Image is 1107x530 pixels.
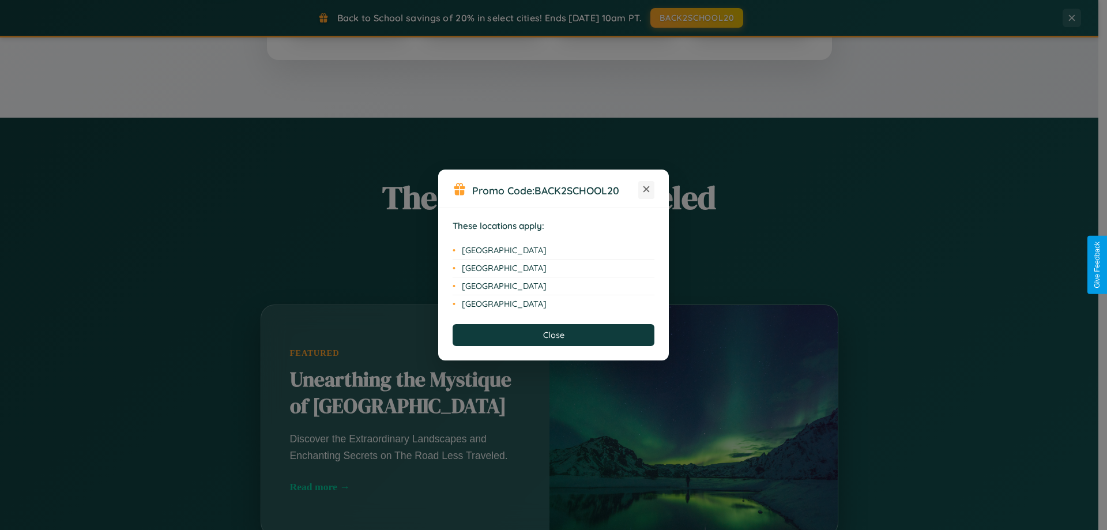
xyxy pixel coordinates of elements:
li: [GEOGRAPHIC_DATA] [453,242,654,260]
li: [GEOGRAPHIC_DATA] [453,277,654,295]
strong: These locations apply: [453,220,544,231]
button: Close [453,324,654,346]
li: [GEOGRAPHIC_DATA] [453,260,654,277]
li: [GEOGRAPHIC_DATA] [453,295,654,313]
h3: Promo Code: [472,184,638,197]
b: BACK2SCHOOL20 [534,184,619,197]
div: Give Feedback [1093,242,1101,288]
